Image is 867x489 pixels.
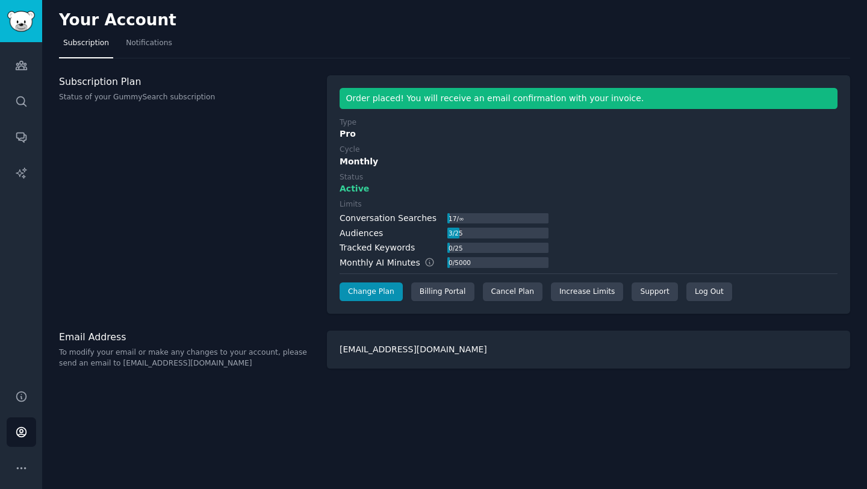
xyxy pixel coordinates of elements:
[59,11,176,30] h2: Your Account
[340,182,369,195] span: Active
[340,172,363,183] div: Status
[447,243,464,254] div: 0 / 25
[59,92,314,103] p: Status of your GummySearch subscription
[122,34,176,58] a: Notifications
[340,257,447,269] div: Monthly AI Minutes
[340,128,837,140] div: Pro
[340,117,356,128] div: Type
[59,331,314,343] h3: Email Address
[686,282,732,302] div: Log Out
[340,227,383,240] div: Audiences
[59,34,113,58] a: Subscription
[483,282,542,302] div: Cancel Plan
[59,75,314,88] h3: Subscription Plan
[340,282,403,302] a: Change Plan
[551,282,624,302] a: Increase Limits
[327,331,850,369] div: [EMAIL_ADDRESS][DOMAIN_NAME]
[447,257,471,268] div: 0 / 5000
[447,228,464,238] div: 3 / 25
[63,38,109,49] span: Subscription
[340,88,837,109] div: Order placed! You will receive an email confirmation with your invoice.
[7,11,35,32] img: GummySearch logo
[340,212,437,225] div: Conversation Searches
[340,145,359,155] div: Cycle
[126,38,172,49] span: Notifications
[340,199,362,210] div: Limits
[447,213,465,224] div: 17 / ∞
[59,347,314,369] p: To modify your email or make any changes to your account, please send an email to [EMAIL_ADDRESS]...
[340,155,837,168] div: Monthly
[340,241,415,254] div: Tracked Keywords
[411,282,474,302] div: Billing Portal
[632,282,677,302] a: Support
